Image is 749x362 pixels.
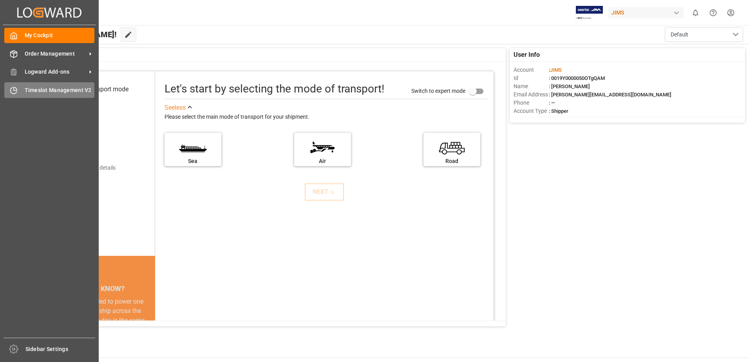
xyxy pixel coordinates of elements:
[411,87,465,94] span: Switch to expert mode
[549,108,568,114] span: : Shipper
[576,6,603,20] img: Exertis%20JAM%20-%20Email%20Logo.jpg_1722504956.jpg
[313,187,337,197] div: NEXT
[514,90,549,99] span: Email Address
[514,66,549,74] span: Account
[514,107,549,115] span: Account Type
[549,83,590,89] span: : [PERSON_NAME]
[427,157,476,165] div: Road
[165,112,488,122] div: Please select the main mode of transport for your shipment.
[549,92,671,98] span: : [PERSON_NAME][EMAIL_ADDRESS][DOMAIN_NAME]
[514,82,549,90] span: Name
[671,31,688,39] span: Default
[298,157,347,165] div: Air
[25,31,95,40] span: My Cockpit
[168,157,217,165] div: Sea
[687,4,704,22] button: show 0 new notifications
[665,27,743,42] button: open menu
[549,75,605,81] span: : 0019Y0000050OTgQAM
[165,103,186,112] div: See less
[549,100,555,106] span: : —
[33,27,117,42] span: Hello [PERSON_NAME]!
[4,28,94,43] a: My Cockpit
[514,50,540,60] span: User Info
[25,86,95,94] span: Timeslot Management V2
[67,164,116,172] div: Add shipping details
[25,50,87,58] span: Order Management
[25,345,96,353] span: Sidebar Settings
[608,5,687,20] button: JIMS
[165,81,384,97] div: Let's start by selecting the mode of transport!
[608,7,684,18] div: JIMS
[25,68,87,76] span: Logward Add-ons
[305,183,344,201] button: NEXT
[550,67,562,73] span: JIMS
[549,67,562,73] span: :
[704,4,722,22] button: Help Center
[514,74,549,82] span: Id
[4,82,94,98] a: Timeslot Management V2
[514,99,549,107] span: Phone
